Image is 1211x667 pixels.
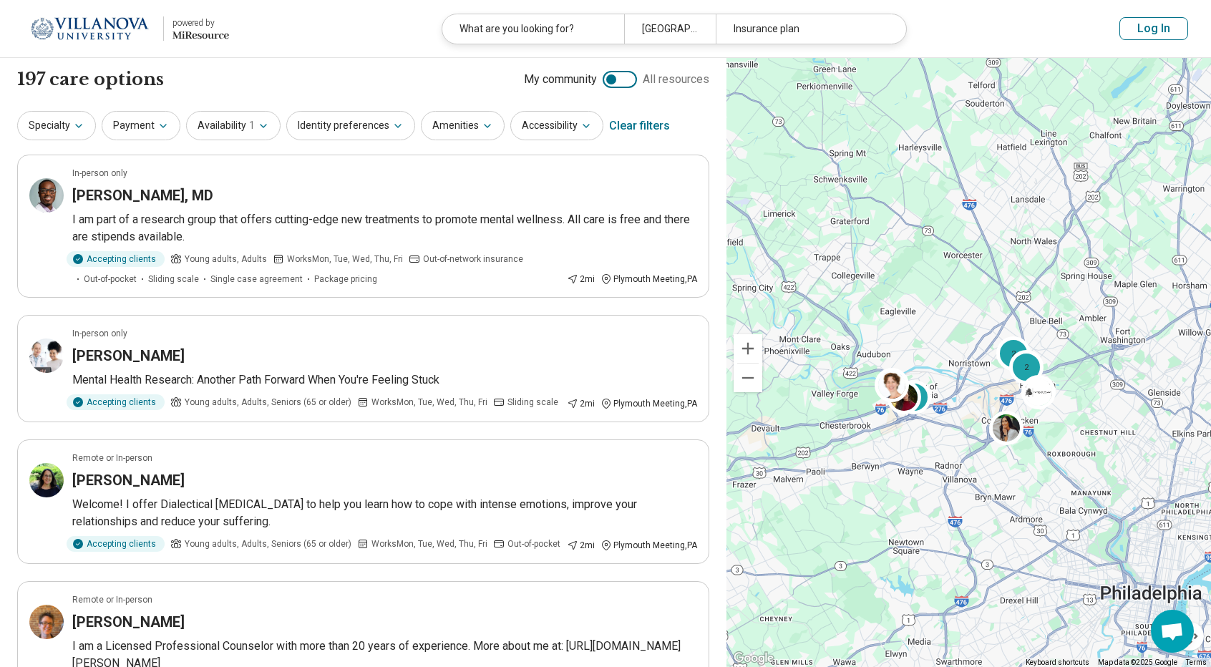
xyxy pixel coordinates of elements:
[286,111,415,140] button: Identity preferences
[371,396,487,409] span: Works Mon, Tue, Wed, Thu, Fri
[567,539,595,552] div: 2 mi
[567,397,595,410] div: 2 mi
[423,253,523,266] span: Out-of-network insurance
[102,111,180,140] button: Payment
[734,334,762,363] button: Zoom in
[148,273,199,286] span: Sliding scale
[72,612,185,632] h3: [PERSON_NAME]
[67,251,165,267] div: Accepting clients
[1119,17,1188,40] button: Log In
[609,109,670,143] div: Clear filters
[421,111,505,140] button: Amenities
[507,396,558,409] span: Sliding scale
[72,593,152,606] p: Remote or In-person
[72,346,185,366] h3: [PERSON_NAME]
[1098,658,1177,666] span: Map data ©2025 Google
[185,253,267,266] span: Young adults, Adults
[185,396,351,409] span: Young adults, Adults, Seniors (65 or older)
[186,111,281,140] button: Availability1
[1186,658,1207,666] a: Terms (opens in new tab)
[67,536,165,552] div: Accepting clients
[716,14,898,44] div: Insurance plan
[507,537,560,550] span: Out-of-pocket
[996,336,1031,371] div: 2
[72,452,152,464] p: Remote or In-person
[72,167,127,180] p: In-person only
[24,11,155,46] img: Villanova University
[624,14,715,44] div: [GEOGRAPHIC_DATA], [GEOGRAPHIC_DATA]
[172,16,229,29] div: powered by
[442,14,624,44] div: What are you looking for?
[17,67,164,92] h1: 197 care options
[17,111,96,140] button: Specialty
[72,371,697,389] p: Mental Health Research: Another Path Forward When You're Feeling Stuck
[72,496,697,530] p: Welcome! I offer Dialectical [MEDICAL_DATA] to help you learn how to cope with intense emotions, ...
[72,470,185,490] h3: [PERSON_NAME]
[371,537,487,550] span: Works Mon, Tue, Wed, Thu, Fri
[314,273,377,286] span: Package pricing
[72,185,213,205] h3: [PERSON_NAME], MD
[84,273,137,286] span: Out-of-pocket
[600,539,697,552] div: Plymouth Meeting , PA
[510,111,603,140] button: Accessibility
[600,273,697,286] div: Plymouth Meeting , PA
[249,118,255,133] span: 1
[67,394,165,410] div: Accepting clients
[897,380,931,414] div: 2
[600,397,697,410] div: Plymouth Meeting , PA
[524,71,597,88] span: My community
[23,11,229,46] a: Villanova Universitypowered by
[643,71,709,88] span: All resources
[1151,610,1194,653] div: Open chat
[72,211,697,245] p: I am part of a research group that offers cutting-edge new treatments to promote mental wellness....
[734,364,762,392] button: Zoom out
[185,537,351,550] span: Young adults, Adults, Seniors (65 or older)
[287,253,403,266] span: Works Mon, Tue, Wed, Thu, Fri
[210,273,303,286] span: Single case agreement
[72,327,127,340] p: In-person only
[567,273,595,286] div: 2 mi
[1008,350,1043,384] div: 2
